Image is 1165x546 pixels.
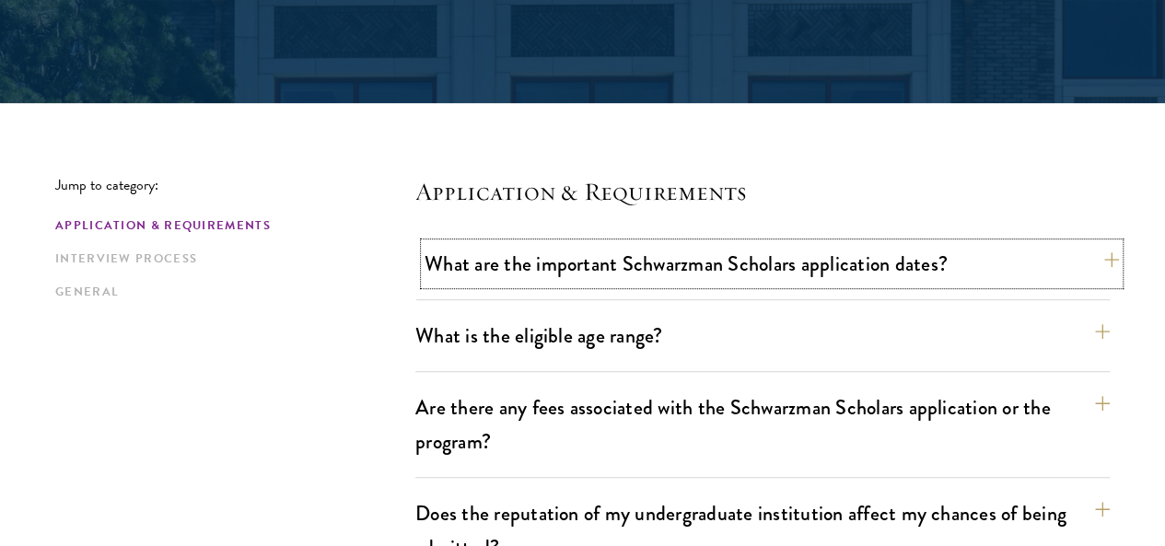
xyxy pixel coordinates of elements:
[425,243,1119,285] button: What are the important Schwarzman Scholars application dates?
[55,283,404,302] a: General
[415,177,1110,206] h4: Application & Requirements
[55,250,404,269] a: Interview Process
[55,177,415,193] p: Jump to category:
[415,387,1110,462] button: Are there any fees associated with the Schwarzman Scholars application or the program?
[415,315,1110,356] button: What is the eligible age range?
[55,216,404,236] a: Application & Requirements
